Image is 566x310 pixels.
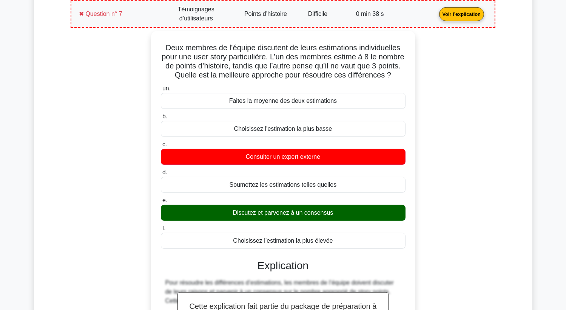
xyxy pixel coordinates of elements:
h5: Deux membres de l’équipe discutent de leurs estimations individuelles pour une user story particu... [160,43,406,79]
span: c. [162,141,167,147]
div: Consulter un expert externe [161,149,406,165]
a: Voir l’explication [436,11,487,17]
div: Choisissez l’estimation la plus élevée [161,233,406,249]
span: un. [162,85,171,91]
div: Choisissez l’estimation la plus basse [161,121,406,137]
div: Discutez et parvenez à un consensus [161,205,406,221]
div: Soumettez les estimations telles quelles [161,177,406,193]
span: f. [162,225,166,231]
div: Pour résoudre les différences d’estimations, les membres de l’équipe doivent discuter de leurs ra... [165,278,401,305]
h3: Explication [165,259,401,272]
span: d. [162,169,167,175]
span: e. [162,197,167,203]
div: Faites la moyenne des deux estimations [161,93,406,109]
span: b. [162,113,167,119]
